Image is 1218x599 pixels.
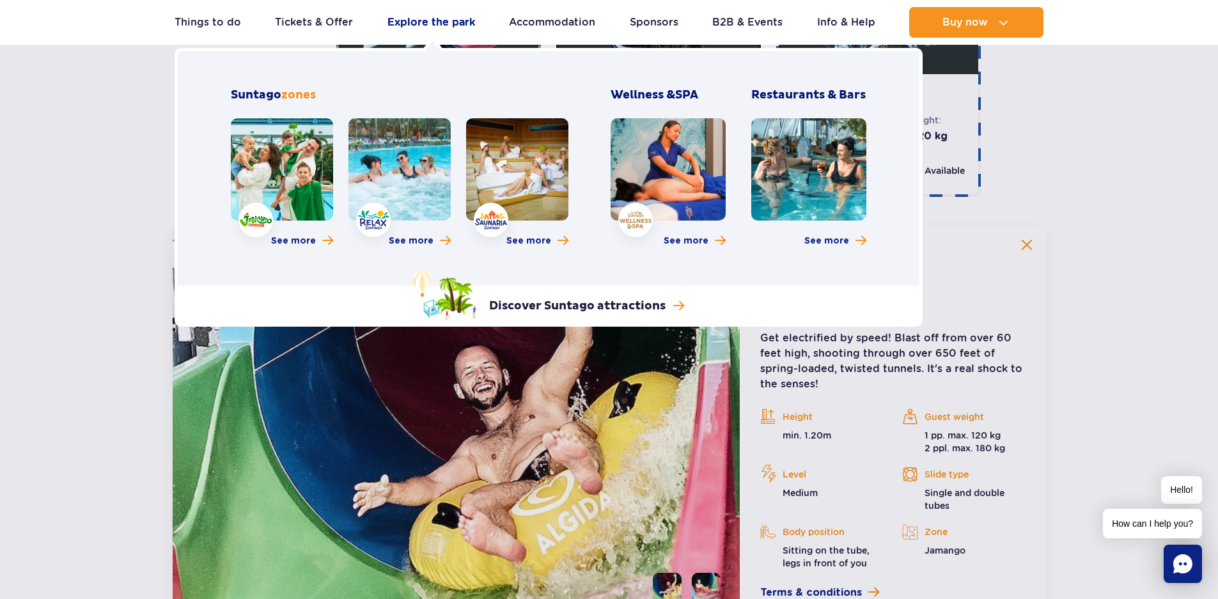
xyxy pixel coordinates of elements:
div: Chat [1164,545,1202,583]
span: See more [664,235,708,247]
a: B2B & Events [712,7,783,38]
a: Tickets & Offer [275,7,353,38]
span: SPA [675,88,698,102]
span: Buy now [942,17,988,28]
p: Discover Suntago attractions [489,299,666,314]
a: More about Saunaria zone [506,235,568,247]
a: More about Wellness & SPA [664,235,726,247]
span: See more [506,235,551,247]
span: See more [804,235,849,247]
span: zones [281,88,316,102]
a: Discover Suntago attractions [412,270,684,320]
h3: Restaurants & Bars [751,88,866,103]
a: Info & Help [817,7,875,38]
a: Explore the park [387,7,475,38]
span: How can I help you? [1103,509,1202,538]
button: Buy now [909,7,1043,38]
a: More about Restaurants & Bars [804,235,866,247]
span: Hello! [1161,476,1202,504]
span: See more [271,235,316,247]
a: Things to do [175,7,241,38]
a: More about Jamango zone [271,235,333,247]
a: Accommodation [509,7,595,38]
h3: Wellness & [611,88,726,103]
a: More about Relax zone [389,235,451,247]
h2: Suntago [231,88,568,103]
span: See more [389,235,433,247]
a: Sponsors [630,7,678,38]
